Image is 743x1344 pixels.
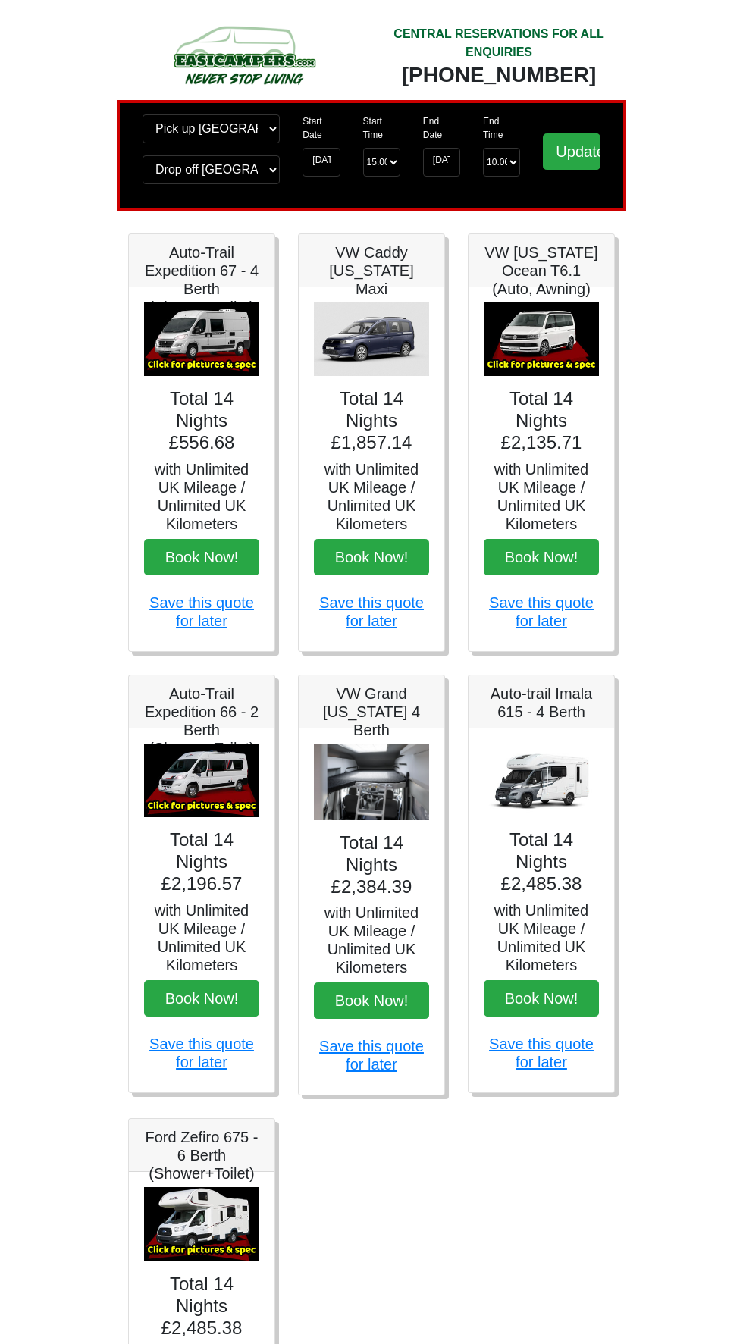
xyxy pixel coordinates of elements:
[484,685,599,721] h5: Auto-trail Imala 615 - 4 Berth
[314,539,429,575] button: Book Now!
[144,302,259,377] img: Auto-Trail Expedition 67 - 4 Berth (Shower+Toilet)
[484,388,599,453] h4: Total 14 Nights £2,135.71
[303,114,340,142] label: Start Date
[484,980,599,1017] button: Book Now!
[303,148,340,177] input: Start Date
[383,25,615,61] div: CENTRAL RESERVATIONS FOR ALL ENQUIRIES
[144,460,259,533] h5: with Unlimited UK Mileage / Unlimited UK Kilometers
[144,685,259,757] h5: Auto-Trail Expedition 66 - 2 Berth (Shower+Toilet)
[314,460,429,533] h5: with Unlimited UK Mileage / Unlimited UK Kilometers
[423,148,460,177] input: Return Date
[319,594,424,629] a: Save this quote for later
[314,982,429,1019] button: Book Now!
[144,1274,259,1339] h4: Total 14 Nights £2,485.38
[489,1035,594,1070] a: Save this quote for later
[423,114,460,142] label: End Date
[144,744,259,818] img: Auto-Trail Expedition 66 - 2 Berth (Shower+Toilet)
[484,302,599,377] img: VW California Ocean T6.1 (Auto, Awning)
[128,21,360,89] img: campers-checkout-logo.png
[144,901,259,974] h5: with Unlimited UK Mileage / Unlimited UK Kilometers
[314,744,429,820] img: VW Grand California 4 Berth
[144,243,259,316] h5: Auto-Trail Expedition 67 - 4 Berth (Shower+Toilet)
[149,594,254,629] a: Save this quote for later
[144,539,259,575] button: Book Now!
[144,1128,259,1183] h5: Ford Zefiro 675 - 6 Berth (Shower+Toilet)
[144,388,259,453] h4: Total 14 Nights £556.68
[144,1187,259,1261] img: Ford Zefiro 675 - 6 Berth (Shower+Toilet)
[484,243,599,298] h5: VW [US_STATE] Ocean T6.1 (Auto, Awning)
[484,744,599,818] img: Auto-trail Imala 615 - 4 Berth
[314,685,429,739] h5: VW Grand [US_STATE] 4 Berth
[543,133,600,170] input: Update
[144,980,259,1017] button: Book Now!
[314,904,429,976] h5: with Unlimited UK Mileage / Unlimited UK Kilometers
[144,829,259,894] h4: Total 14 Nights £2,196.57
[484,460,599,533] h5: with Unlimited UK Mileage / Unlimited UK Kilometers
[489,594,594,629] a: Save this quote for later
[484,539,599,575] button: Book Now!
[484,829,599,894] h4: Total 14 Nights £2,485.38
[484,901,599,974] h5: with Unlimited UK Mileage / Unlimited UK Kilometers
[319,1038,424,1073] a: Save this quote for later
[363,114,400,142] label: Start Time
[483,114,520,142] label: End Time
[314,388,429,453] h4: Total 14 Nights £1,857.14
[314,302,429,377] img: VW Caddy California Maxi
[314,243,429,298] h5: VW Caddy [US_STATE] Maxi
[314,832,429,898] h4: Total 14 Nights £2,384.39
[149,1035,254,1070] a: Save this quote for later
[383,61,615,89] div: [PHONE_NUMBER]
